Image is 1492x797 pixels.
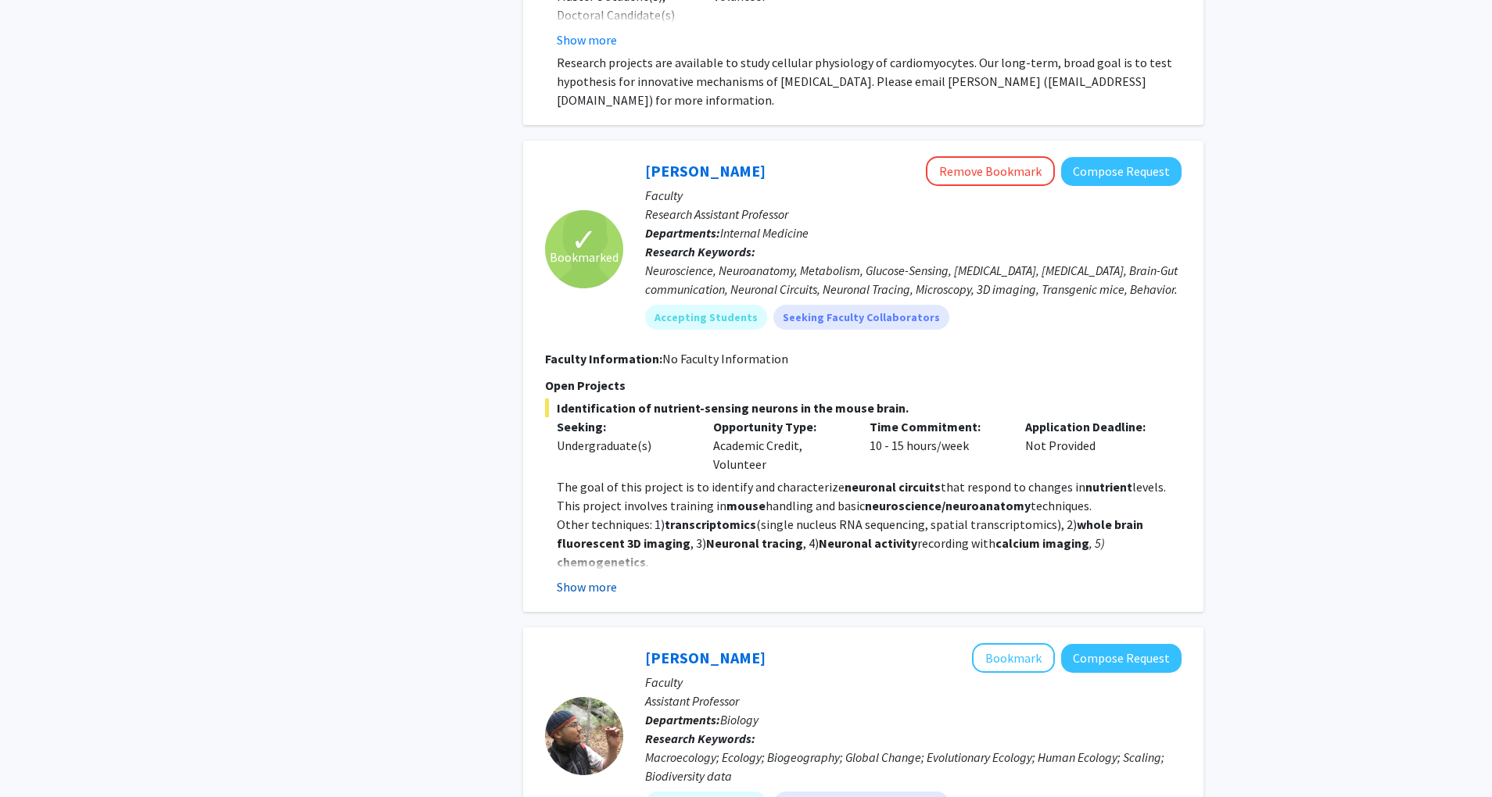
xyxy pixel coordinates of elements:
[645,692,1182,710] p: Assistant Professor
[557,53,1182,109] p: Research projects are available to study cellular physiology of cardiomyocytes. Our long-term, br...
[645,225,720,241] b: Departments:
[557,30,617,49] button: Show more
[645,186,1182,205] p: Faculty
[865,498,1031,513] strong: neuroscience/neuroanatomy
[557,417,690,436] p: Seeking:
[926,156,1055,186] button: Remove Bookmark
[557,515,1182,571] p: Other techniques: 1) (single nucleus RNA sequencing, spatial transcriptomics), 2) , 3) , 4) recor...
[726,498,766,513] strong: mouse
[645,244,755,259] b: Research Keywords:
[1089,535,1105,551] em: , 5)
[665,516,756,532] strong: transcriptomics
[557,577,617,596] button: Show more
[557,477,1182,515] p: The goal of this project is to identify and characterize that respond to changes in levels. This ...
[545,398,1182,417] span: Identification of nutrient-sensing neurons in the mouse brain.
[819,535,917,551] strong: Neuronal activity
[1061,157,1182,186] button: Compose Request to Ioannis Papazoglou
[645,261,1182,298] div: Neuroscience, Neuroanatomy, Metabolism, Glucose-Sensing, [MEDICAL_DATA], [MEDICAL_DATA], Brain-Gu...
[773,305,949,330] mat-chip: Seeking Faculty Collaborators
[645,731,755,746] b: Research Keywords:
[645,648,766,667] a: [PERSON_NAME]
[972,643,1055,673] button: Add Joseph Burger to Bookmarks
[550,248,619,266] span: Bookmarked
[706,535,803,551] strong: Neuronal tracing
[845,479,941,495] strong: neuronal circuits
[1025,417,1158,436] p: Application Deadline:
[701,417,858,474] div: Academic Credit, Volunteer
[12,727,66,785] iframe: Chat
[545,351,662,366] b: Faculty Information:
[645,161,766,180] a: [PERSON_NAME]
[645,305,767,330] mat-chip: Accepting Students
[1013,417,1170,474] div: Not Provided
[645,673,1182,692] p: Faculty
[662,351,788,366] span: No Faculty Information
[571,232,597,248] span: ✓
[995,535,1089,551] strong: calcium imaging
[720,712,759,727] span: Biology
[557,436,690,455] div: Undergraduate(s)
[858,417,1014,474] div: 10 - 15 hours/week
[713,417,846,436] p: Opportunity Type:
[1061,644,1182,673] button: Compose Request to Joseph Burger
[545,376,1182,395] p: Open Projects
[557,554,646,570] strong: chemogenetics
[1085,479,1132,495] strong: nutrient
[645,712,720,727] b: Departments:
[645,205,1182,223] p: Research Assistant Professor
[870,417,1002,436] p: Time Commitment:
[645,748,1182,785] div: Macroecology; Ecology; Biogeography; Global Change; Evolutionary Ecology; Human Ecology; Scaling;...
[720,225,809,241] span: Internal Medicine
